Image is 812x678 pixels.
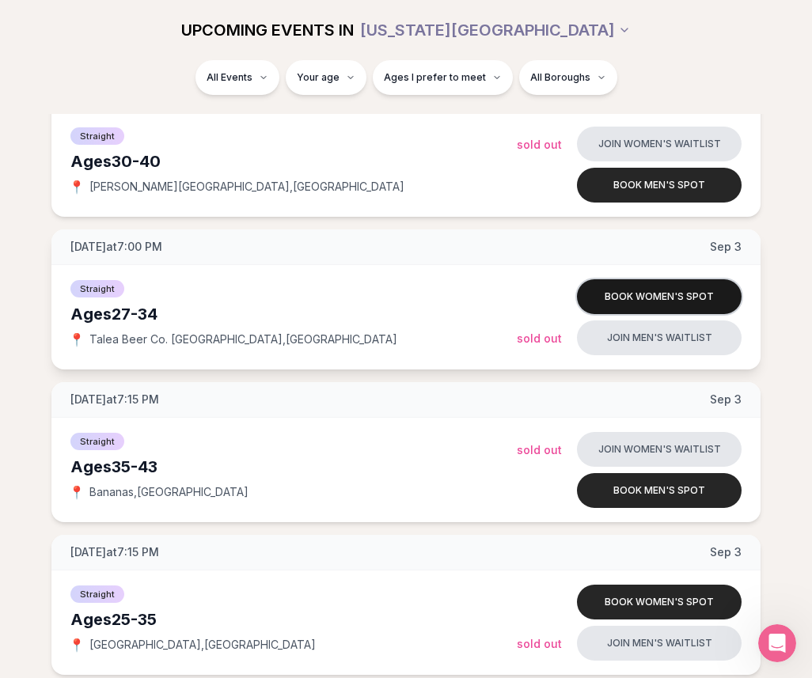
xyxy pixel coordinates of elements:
span: Straight [70,433,124,450]
span: Ages I prefer to meet [384,71,486,84]
span: [DATE] at 7:15 PM [70,544,159,560]
button: Book men's spot [577,168,742,203]
button: Join women's waitlist [577,432,742,467]
div: Ages 25-35 [70,608,517,631]
button: Join women's waitlist [577,127,742,161]
button: Book women's spot [577,585,742,619]
div: Ages 35-43 [70,456,517,478]
span: All Events [207,71,252,84]
div: Ages 30-40 [70,150,517,172]
span: Talea Beer Co. [GEOGRAPHIC_DATA] , [GEOGRAPHIC_DATA] [89,331,397,347]
span: Sold Out [517,637,562,650]
span: Straight [70,127,124,145]
span: Straight [70,280,124,297]
span: 📍 [70,486,83,498]
span: UPCOMING EVENTS IN [181,19,354,41]
span: Bananas , [GEOGRAPHIC_DATA] [89,484,249,500]
span: 📍 [70,638,83,651]
button: [US_STATE][GEOGRAPHIC_DATA] [360,13,631,47]
span: [DATE] at 7:00 PM [70,239,162,255]
button: Book men's spot [577,473,742,508]
span: 📍 [70,180,83,193]
span: Straight [70,585,124,603]
span: Sold Out [517,138,562,151]
div: Ages 27-34 [70,303,517,325]
span: Sep 3 [710,239,742,255]
button: Your age [286,60,366,95]
button: Join men's waitlist [577,626,742,661]
button: Book women's spot [577,279,742,314]
span: Sold Out [517,443,562,456]
span: 📍 [70,333,83,346]
button: All Events [195,60,279,95]
button: Ages I prefer to meet [373,60,513,95]
span: Sep 3 [710,544,742,560]
button: Join men's waitlist [577,320,742,355]
span: Sep 3 [710,392,742,407]
span: [GEOGRAPHIC_DATA] , [GEOGRAPHIC_DATA] [89,637,316,653]
span: All Boroughs [530,71,590,84]
button: All Boroughs [519,60,617,95]
span: Your age [297,71,340,84]
span: [DATE] at 7:15 PM [70,392,159,407]
iframe: Intercom live chat [758,624,796,662]
span: [PERSON_NAME][GEOGRAPHIC_DATA] , [GEOGRAPHIC_DATA] [89,179,404,195]
span: Sold Out [517,331,562,345]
